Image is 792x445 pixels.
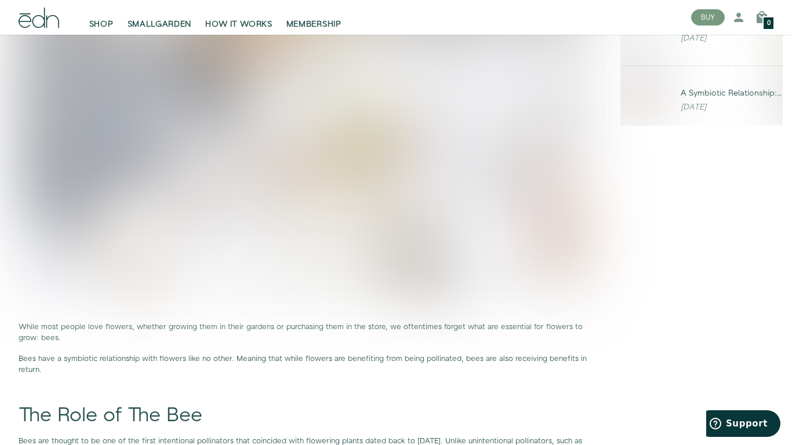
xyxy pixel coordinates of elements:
[681,101,706,113] em: [DATE]
[82,5,121,30] a: SHOP
[205,19,272,30] span: HOW IT WORKS
[620,75,662,125] img: A Symbiotic Relationship: Flowers & Bees
[19,405,593,426] h1: The Role of The Bee
[706,410,780,439] iframe: Opens a widget where you can find more information
[681,87,783,99] div: A Symbiotic Relationship: Flowers & Bees
[767,20,771,27] span: 0
[198,5,279,30] a: HOW IT WORKS
[681,32,706,44] em: [DATE]
[19,322,593,344] p: While most people love flowers, whether growing them in their gardens or purchasing them in the s...
[121,5,199,30] a: SMALLGARDEN
[89,19,114,30] span: SHOP
[611,75,792,125] a: A Symbiotic Relationship: Flowers & Bees A Symbiotic Relationship: Flowers & Bees [DATE]
[286,19,341,30] span: MEMBERSHIP
[19,353,593,375] p: Bees have a symbiotic relationship with flowers like no other. Meaning that while flowers are ben...
[128,19,192,30] span: SMALLGARDEN
[691,9,725,25] button: BUY
[279,5,348,30] a: MEMBERSHIP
